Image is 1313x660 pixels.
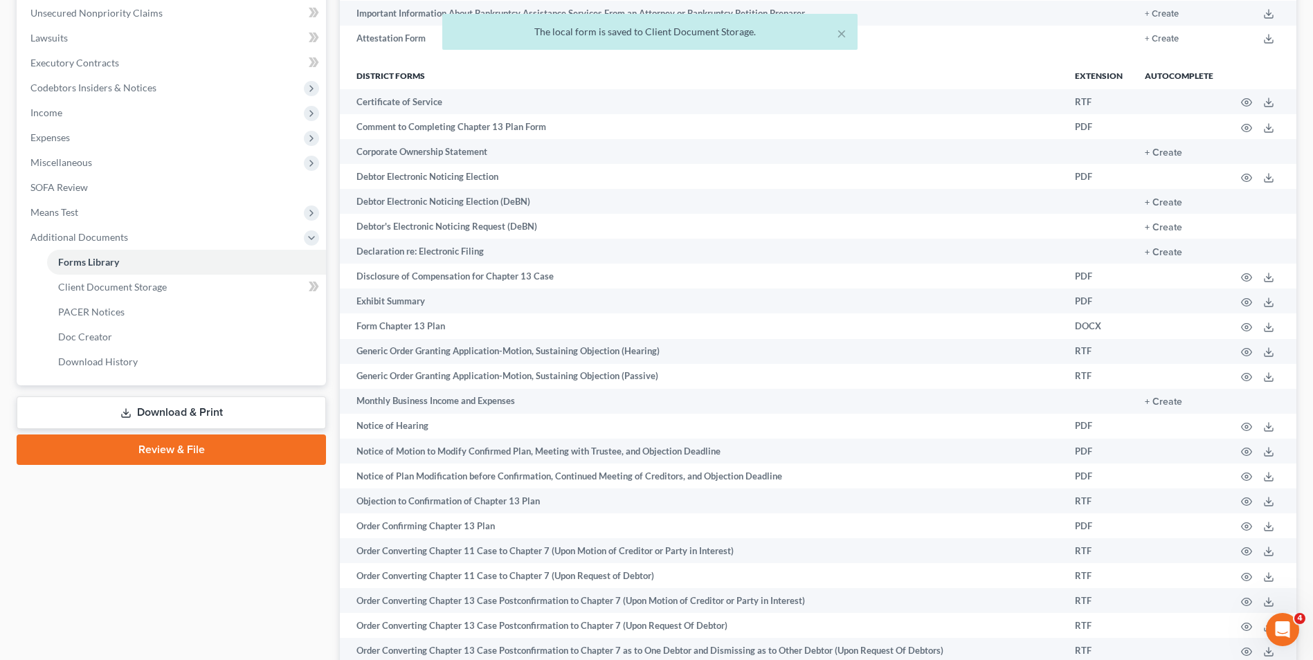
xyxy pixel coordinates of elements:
[30,156,92,168] span: Miscellaneous
[17,434,326,465] a: Review & File
[1064,313,1134,338] td: DOCX
[340,139,1064,164] td: Corporate Ownership Statement
[1064,439,1134,464] td: PDF
[47,349,326,374] a: Download History
[1064,613,1134,638] td: RTF
[340,439,1064,464] td: Notice of Motion to Modify Confirmed Plan, Meeting with Trustee, and Objection Deadline
[340,538,1064,563] td: Order Converting Chapter 11 Case to Chapter 7 (Upon Motion of Creditor or Party in Interest)
[340,239,1064,264] td: Declaration re: Electronic Filing
[19,51,326,75] a: Executory Contracts
[1064,339,1134,364] td: RTF
[340,264,1064,288] td: Disclosure of Compensation for Chapter 13 Case
[340,114,1064,139] td: Comment to Completing Chapter 13 Plan Form
[30,57,119,68] span: Executory Contracts
[30,131,70,143] span: Expenses
[47,324,326,349] a: Doc Creator
[19,1,326,26] a: Unsecured Nonpriority Claims
[1145,198,1182,208] button: + Create
[340,364,1064,389] td: Generic Order Granting Application-Motion, Sustaining Objection (Passive)
[1266,613,1299,646] iframe: Intercom live chat
[1064,488,1134,513] td: RTF
[1145,10,1179,19] button: + Create
[30,107,62,118] span: Income
[30,206,78,218] span: Means Test
[58,256,119,268] span: Forms Library
[340,1,1064,26] td: Important Information About Bankruptcy Assistance Services From an Attorney or Bankruptcy Petitio...
[58,331,112,342] span: Doc Creator
[340,389,1064,414] td: Monthly Business Income and Expenses
[30,231,128,243] span: Additional Documents
[1064,114,1134,139] td: PDF
[1064,563,1134,588] td: RTF
[1145,248,1182,257] button: + Create
[58,281,167,293] span: Client Document Storage
[47,300,326,324] a: PACER Notices
[47,275,326,300] a: Client Document Storage
[1064,513,1134,538] td: PDF
[1294,613,1305,624] span: 4
[340,339,1064,364] td: Generic Order Granting Application-Motion, Sustaining Objection (Hearing)
[1064,264,1134,288] td: PDF
[1145,223,1182,232] button: + Create
[47,250,326,275] a: Forms Library
[340,164,1064,189] td: Debtor Electronic Noticing Election
[340,513,1064,538] td: Order Confirming Chapter 13 Plan
[30,181,88,193] span: SOFA Review
[1064,288,1134,313] td: PDF
[1064,464,1134,488] td: PDF
[58,356,138,367] span: Download History
[1064,164,1134,189] td: PDF
[1064,538,1134,563] td: RTF
[340,414,1064,439] td: Notice of Hearing
[1064,364,1134,389] td: RTF
[1145,148,1182,158] button: + Create
[340,89,1064,114] td: Certificate of Service
[1064,414,1134,439] td: PDF
[340,588,1064,613] td: Order Converting Chapter 13 Case Postconfirmation to Chapter 7 (Upon Motion of Creditor or Party ...
[340,288,1064,313] td: Exhibit Summary
[340,313,1064,338] td: Form Chapter 13 Plan
[17,396,326,429] a: Download & Print
[1064,588,1134,613] td: RTF
[340,62,1064,89] th: District forms
[19,175,326,200] a: SOFA Review
[30,82,156,93] span: Codebtors Insiders & Notices
[30,7,163,19] span: Unsecured Nonpriority Claims
[58,306,125,318] span: PACER Notices
[340,214,1064,239] td: Debtor's Electronic Noticing Request (DeBN)
[453,25,846,39] div: The local form is saved to Client Document Storage.
[340,189,1064,214] td: Debtor Electronic Noticing Election (DeBN)
[1064,62,1134,89] th: Extension
[1064,89,1134,114] td: RTF
[1134,62,1224,89] th: Autocomplete
[340,464,1064,488] td: Notice of Plan Modification before Confirmation, Continued Meeting of Creditors, and Objection De...
[340,488,1064,513] td: Objection to Confirmation of Chapter 13 Plan
[837,25,846,42] button: ×
[340,563,1064,588] td: Order Converting Chapter 11 Case to Chapter 7 (Upon Request of Debtor)
[340,613,1064,638] td: Order Converting Chapter 13 Case Postconfirmation to Chapter 7 (Upon Request Of Debtor)
[1145,397,1182,407] button: + Create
